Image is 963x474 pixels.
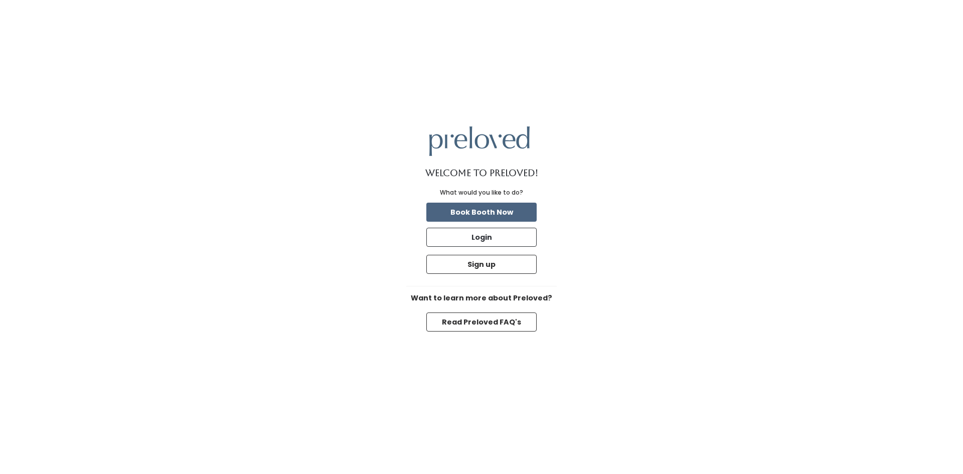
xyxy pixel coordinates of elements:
h6: Want to learn more about Preloved? [406,294,557,302]
a: Sign up [424,253,539,276]
button: Book Booth Now [426,203,537,222]
button: Sign up [426,255,537,274]
button: Login [426,228,537,247]
div: What would you like to do? [440,188,523,197]
img: preloved logo [429,126,530,156]
h1: Welcome to Preloved! [425,168,538,178]
button: Read Preloved FAQ's [426,312,537,332]
a: Login [424,226,539,249]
